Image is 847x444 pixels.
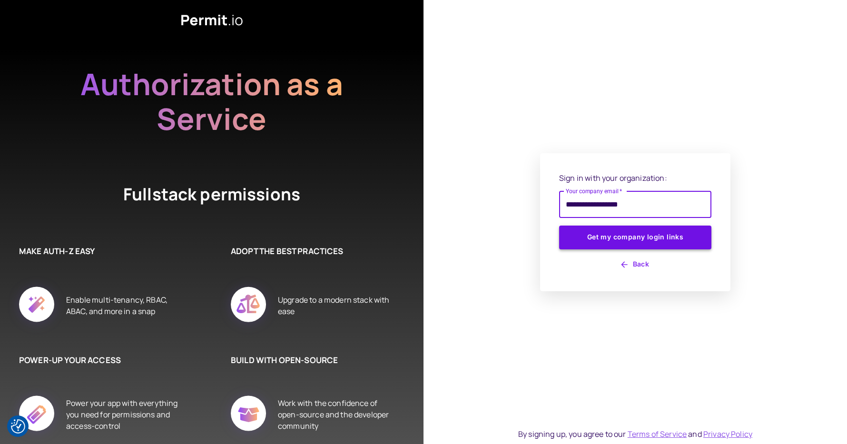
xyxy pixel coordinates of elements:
[66,276,183,335] div: Enable multi-tenancy, RBAC, ABAC, and more in a snap
[231,354,395,366] h6: BUILD WITH OPEN-SOURCE
[703,429,752,439] a: Privacy Policy
[278,385,395,444] div: Work with the confidence of open-source and the developer community
[50,67,374,136] h2: Authorization as a Service
[559,257,711,272] button: Back
[559,172,711,184] p: Sign in with your organization:
[66,385,183,444] div: Power your app with everything you need for permissions and access-control
[19,354,183,366] h6: POWER-UP YOUR ACCESS
[278,276,395,335] div: Upgrade to a modern stack with ease
[566,187,622,195] label: Your company email
[11,419,25,434] button: Consent Preferences
[628,429,687,439] a: Terms of Service
[231,245,395,257] h6: ADOPT THE BEST PRACTICES
[88,183,335,207] h4: Fullstack permissions
[11,419,25,434] img: Revisit consent button
[19,245,183,257] h6: MAKE AUTH-Z EASY
[559,226,711,249] button: Get my company login links
[518,428,752,440] div: By signing up, you agree to our and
